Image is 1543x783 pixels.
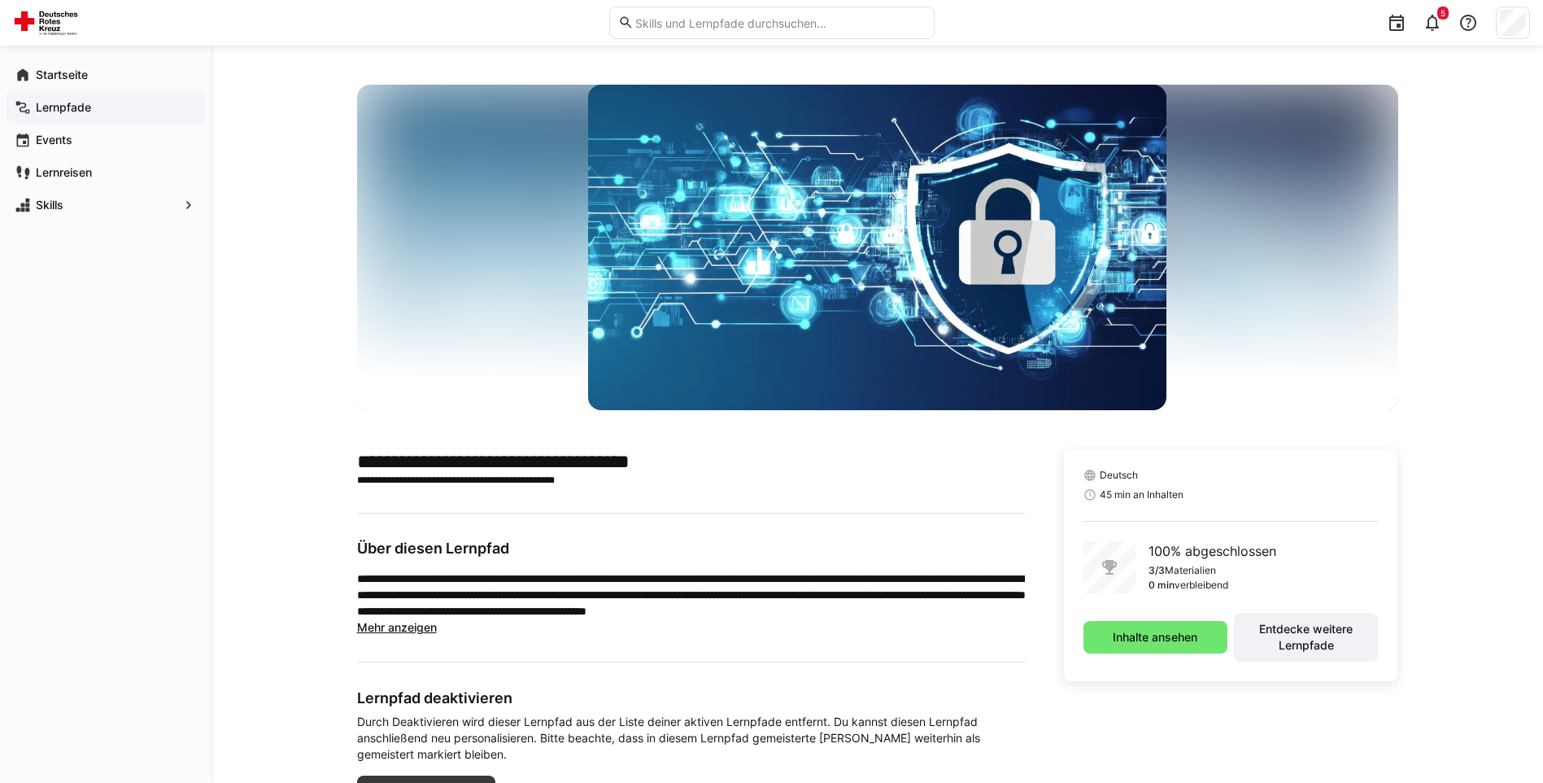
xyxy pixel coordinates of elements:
[357,714,1025,763] span: Durch Deaktivieren wird dieser Lernpfad aus der Liste deiner aktiven Lernpfade entfernt. Du kanns...
[634,15,925,30] input: Skills und Lernpfade durchsuchen…
[1100,469,1138,482] span: Deutsch
[357,689,1025,707] h3: Lernpfad deaktivieren
[1083,621,1227,654] button: Inhalte ansehen
[1149,579,1175,592] p: 0 min
[1242,621,1370,654] span: Entdecke weitere Lernpfade
[1234,613,1378,662] button: Entdecke weitere Lernpfade
[357,540,1025,558] h3: Über diesen Lernpfad
[1100,488,1183,501] span: 45 min an Inhalten
[1149,541,1276,561] p: 100% abgeschlossen
[1165,564,1216,577] p: Materialien
[357,620,437,634] span: Mehr anzeigen
[1441,8,1445,18] span: 5
[1149,564,1165,577] p: 3/3
[1175,579,1228,592] p: verbleibend
[1110,629,1200,645] span: Inhalte ansehen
